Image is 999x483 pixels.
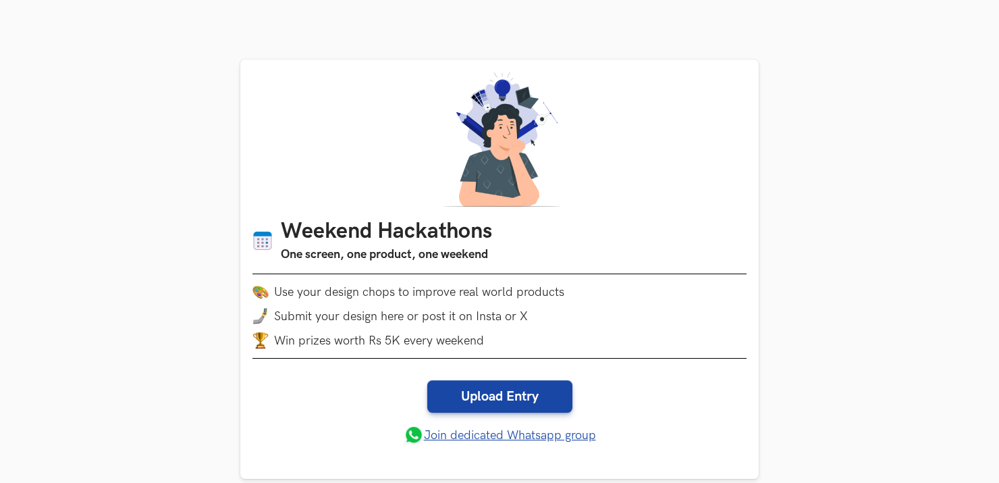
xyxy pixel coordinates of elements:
h3: One screen, one product, one weekend [281,245,492,264]
a: Join dedicated Whatsapp group [404,425,596,445]
li: Use your design chops to improve real world products [252,284,747,300]
img: palette.png [252,284,269,300]
img: A designer thinking [435,72,564,207]
img: mobile-in-hand.png [252,308,269,324]
img: Calendar icon [252,230,273,251]
span: Submit your design here or post it on Insta or X [274,309,528,324]
img: trophy.png [252,332,269,349]
li: Win prizes worth Rs 5K every weekend [252,332,747,349]
h1: Weekend Hackathons [281,219,492,245]
img: whatsapp.png [404,425,424,445]
a: Upload Entry [427,380,572,413]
